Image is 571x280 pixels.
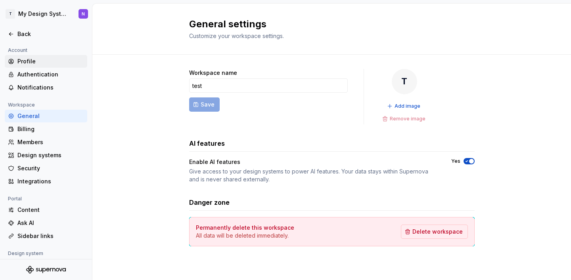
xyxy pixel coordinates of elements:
[385,101,424,112] button: Add image
[5,81,87,94] a: Notifications
[5,204,87,216] a: Content
[17,112,84,120] div: General
[82,11,85,17] div: N
[17,125,84,133] div: Billing
[5,249,46,258] div: Design system
[5,258,87,271] a: General
[5,194,25,204] div: Portal
[17,177,84,185] div: Integrations
[17,84,84,91] div: Notifications
[412,228,463,236] span: Delete workspace
[189,32,284,39] span: Customize your workspace settings.
[5,136,87,149] a: Members
[196,224,294,232] h4: Permanently delete this workspace
[26,266,66,274] svg: Supernova Logo
[196,232,294,240] p: All data will be deleted immediately.
[5,230,87,242] a: Sidebar links
[17,219,84,227] div: Ask AI
[5,55,87,68] a: Profile
[5,68,87,81] a: Authentication
[17,151,84,159] div: Design systems
[5,162,87,175] a: Security
[5,175,87,188] a: Integrations
[17,164,84,172] div: Security
[5,123,87,135] a: Billing
[189,168,437,183] div: Give access to your design systems to power AI features. Your data stays within Supernova and is ...
[6,9,15,19] div: T
[17,70,84,78] div: Authentication
[2,5,90,23] button: TMy Design SystemN
[451,158,460,164] label: Yes
[392,69,417,94] div: T
[5,110,87,122] a: General
[5,28,87,40] a: Back
[17,138,84,146] div: Members
[189,139,225,148] h3: AI features
[17,206,84,214] div: Content
[5,217,87,229] a: Ask AI
[17,30,84,38] div: Back
[395,103,420,109] span: Add image
[401,225,468,239] button: Delete workspace
[18,10,69,18] div: My Design System
[189,198,230,207] h3: Danger zone
[5,149,87,162] a: Design systems
[189,18,465,30] h2: General settings
[5,46,31,55] div: Account
[189,69,237,77] label: Workspace name
[5,100,38,110] div: Workspace
[17,57,84,65] div: Profile
[17,232,84,240] div: Sidebar links
[189,158,437,166] div: Enable AI features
